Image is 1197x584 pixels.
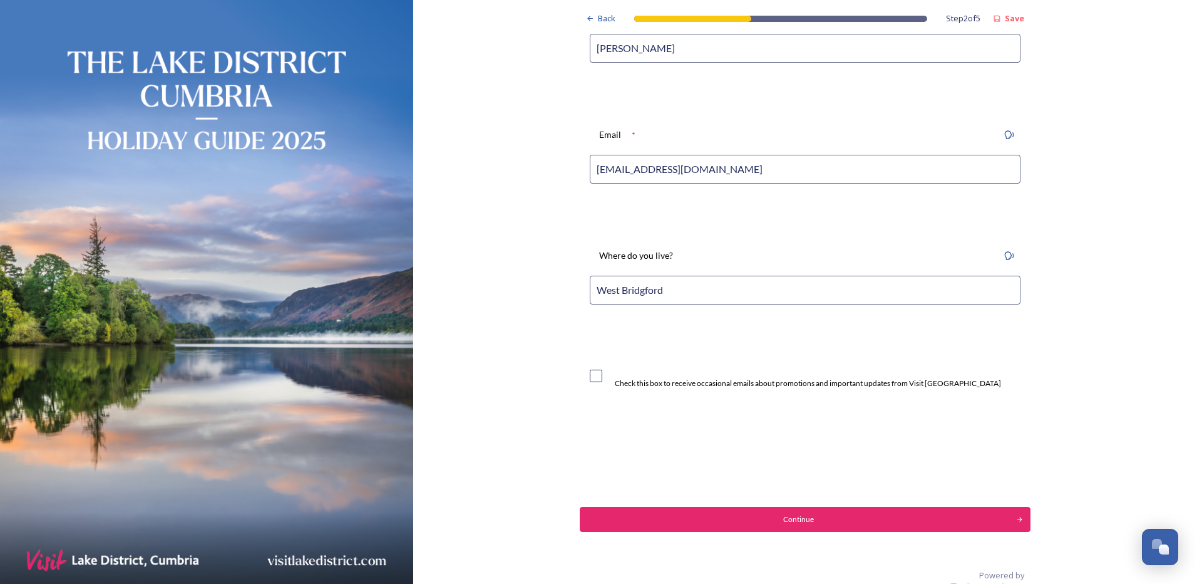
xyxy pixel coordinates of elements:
[1142,529,1178,565] button: Open Chat
[580,507,1030,532] button: Continue
[1005,13,1024,24] strong: Save
[590,121,630,149] div: Email
[598,13,615,24] span: Back
[590,155,1020,184] input: Email
[590,34,1020,63] input: Name
[615,378,1001,389] div: Check this box to receive occasional emails about promotions and important updates from Visit [GE...
[946,13,980,24] span: Step 2 of 5
[979,570,1024,581] span: Powered by
[590,242,682,269] div: Where do you live?
[580,427,770,476] iframe: reCAPTCHA
[587,514,1010,525] div: Continue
